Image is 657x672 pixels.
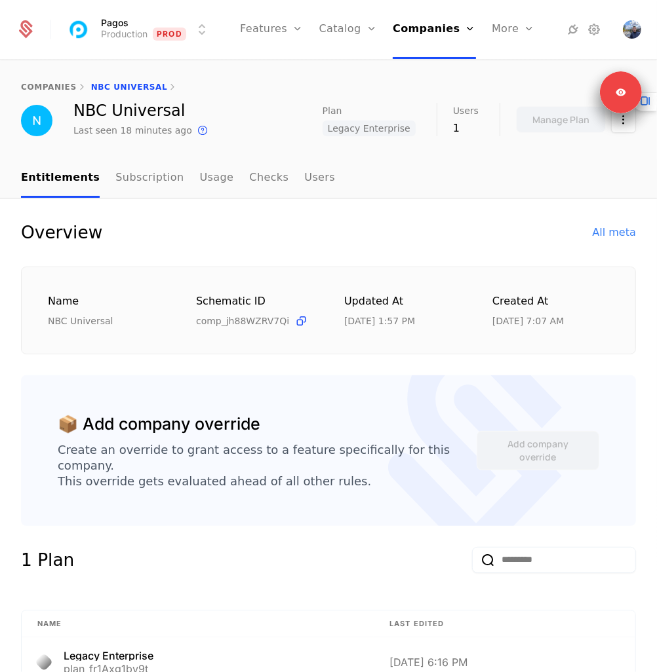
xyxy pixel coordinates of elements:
span: Pagos [101,18,129,28]
div: 9/3/25, 1:57 PM [344,314,415,327]
div: Add company override [493,438,583,464]
div: NBC Universal [73,103,210,119]
th: Name [22,610,374,638]
a: Entitlements [21,159,100,198]
span: Plan [323,106,342,115]
div: Name [48,293,165,310]
img: NBC Universal [21,105,52,136]
div: Manage Plan [532,113,589,126]
a: Users [304,159,335,198]
span: Prod [153,28,186,41]
div: Created at [492,293,609,310]
a: Settings [586,22,602,37]
div: Schematic ID [196,293,313,309]
nav: Main [21,159,636,198]
img: Pagos [67,18,90,41]
ul: Choose Sub Page [21,159,335,198]
a: Usage [200,159,234,198]
div: All meta [593,225,636,240]
span: comp_jh88WZRV7Qi [196,314,289,327]
span: Users [453,106,479,115]
div: Last seen 18 minutes ago [73,124,192,137]
div: 1 Plan [21,547,74,573]
div: Updated at [344,293,461,310]
img: Denis Avko [623,20,641,39]
div: Overview [21,219,102,246]
div: NBC Universal [48,314,165,327]
div: 9/2/25, 7:07 AM [492,314,564,327]
a: Integrations [565,22,581,37]
a: Checks [249,159,289,198]
button: Manage Plan [516,106,606,133]
button: Select environment [67,15,210,44]
button: Select action [611,106,636,133]
div: Create an override to grant access to a feature specifically for this company. This override gets... [58,442,477,489]
button: Open user button [623,20,641,39]
div: Legacy Enterprise [64,650,153,661]
button: Add company override [477,431,599,470]
a: Subscription [115,159,184,198]
div: Production [101,28,148,41]
div: [DATE] 6:16 PM [389,657,620,667]
div: 1 [453,121,479,136]
span: Legacy Enterprise [323,121,416,136]
a: companies [21,83,77,92]
th: Last edited [374,610,635,638]
div: 📦 Add company override [58,412,260,437]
